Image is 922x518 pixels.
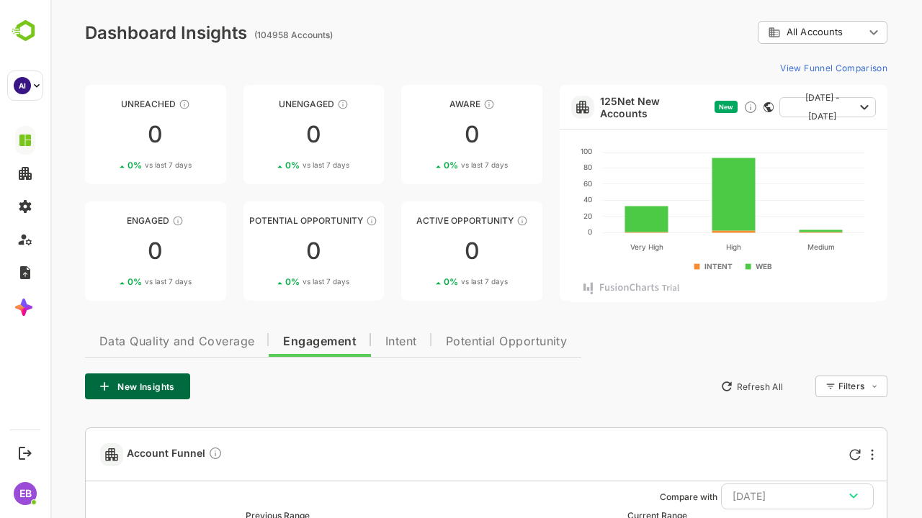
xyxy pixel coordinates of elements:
text: 20 [533,212,542,220]
a: Active OpportunityThese accounts have open opportunities which might be at any of the Sales Stage... [351,201,492,301]
span: vs last 7 days [252,160,299,171]
span: All Accounts [736,27,792,37]
div: Discover new ICP-fit accounts showing engagement — via intent surges, anonymous website visits, L... [693,100,707,114]
div: Dashboard Insights [35,22,197,43]
div: Potential Opportunity [193,215,334,226]
text: 80 [533,163,542,171]
div: These accounts have just entered the buying cycle and need further nurturing [433,99,444,110]
span: vs last 7 days [94,160,141,171]
text: 40 [533,195,542,204]
div: 0 [193,240,334,263]
div: 0 % [235,276,299,287]
div: All Accounts [717,26,814,39]
a: Potential OpportunityThese accounts are MQAs and can be passed on to Inside Sales00%vs last 7 days [193,201,334,301]
div: Refresh [799,449,810,460]
div: 0 [35,240,176,263]
span: Intent [335,336,367,347]
div: These accounts have open opportunities which might be at any of the Sales Stages [466,215,478,227]
span: vs last 7 days [411,160,457,171]
div: These accounts have not shown enough engagement and need nurturing [287,99,298,110]
div: Active Opportunity [351,215,492,226]
div: 0 % [393,160,457,171]
div: These accounts are MQAs and can be passed on to Inside Sales [315,215,327,227]
span: New [668,103,683,111]
div: 0 [351,240,492,263]
div: EB [14,482,37,505]
text: Very High [580,242,613,252]
button: View Funnel Comparison [724,56,837,79]
span: [DATE] - [DATE] [740,88,804,126]
button: Logout [15,443,35,463]
div: 0 % [235,160,299,171]
div: 0 [351,123,492,146]
span: Data Quality and Coverage [49,336,204,347]
div: 0 [35,123,176,146]
button: Refresh All [663,375,739,398]
span: Engagement [233,336,306,347]
div: 0 [193,123,334,146]
span: Account Funnel [76,446,172,463]
div: Compare Funnel to any previous dates, and click on any plot in the current funnel to view the det... [158,446,172,463]
div: Filters [788,381,814,391]
text: Medium [757,242,784,251]
button: New Insights [35,373,140,399]
ag: Compare with [609,491,667,502]
div: All Accounts [707,19,837,47]
text: 0 [537,227,542,236]
div: [DATE] [682,487,812,506]
img: BambooboxLogoMark.f1c84d78b4c51b1a7b5f700c9845e183.svg [7,17,44,45]
div: Engaged [35,215,176,226]
a: EngagedThese accounts are warm, further nurturing would qualify them to MQAs00%vs last 7 days [35,201,176,301]
div: Filters [787,373,837,399]
a: UnreachedThese accounts have not been engaged with for a defined time period00%vs last 7 days [35,85,176,184]
button: [DATE] [671,483,823,509]
div: Aware [351,99,492,109]
div: 0 % [393,276,457,287]
ag: (104958 Accounts) [204,29,287,40]
div: 0 % [77,276,141,287]
a: 125Net New Accounts [550,95,658,119]
span: vs last 7 days [252,276,299,287]
span: vs last 7 days [411,276,457,287]
div: AI [14,77,31,94]
div: More [820,449,823,460]
div: 0 % [77,160,141,171]
a: AwareThese accounts have just entered the buying cycle and need further nurturing00%vs last 7 days [351,85,492,184]
a: UnengagedThese accounts have not shown enough engagement and need nurturing00%vs last 7 days [193,85,334,184]
text: High [676,242,691,252]
div: These accounts are warm, further nurturing would qualify them to MQAs [122,215,133,227]
div: Unengaged [193,99,334,109]
div: These accounts have not been engaged with for a defined time period [128,99,140,110]
div: This card does not support filter and segments [713,102,723,112]
span: Potential Opportunity [395,336,517,347]
text: 60 [533,179,542,188]
div: Unreached [35,99,176,109]
span: vs last 7 days [94,276,141,287]
text: 100 [530,147,542,155]
button: [DATE] - [DATE] [729,97,825,117]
